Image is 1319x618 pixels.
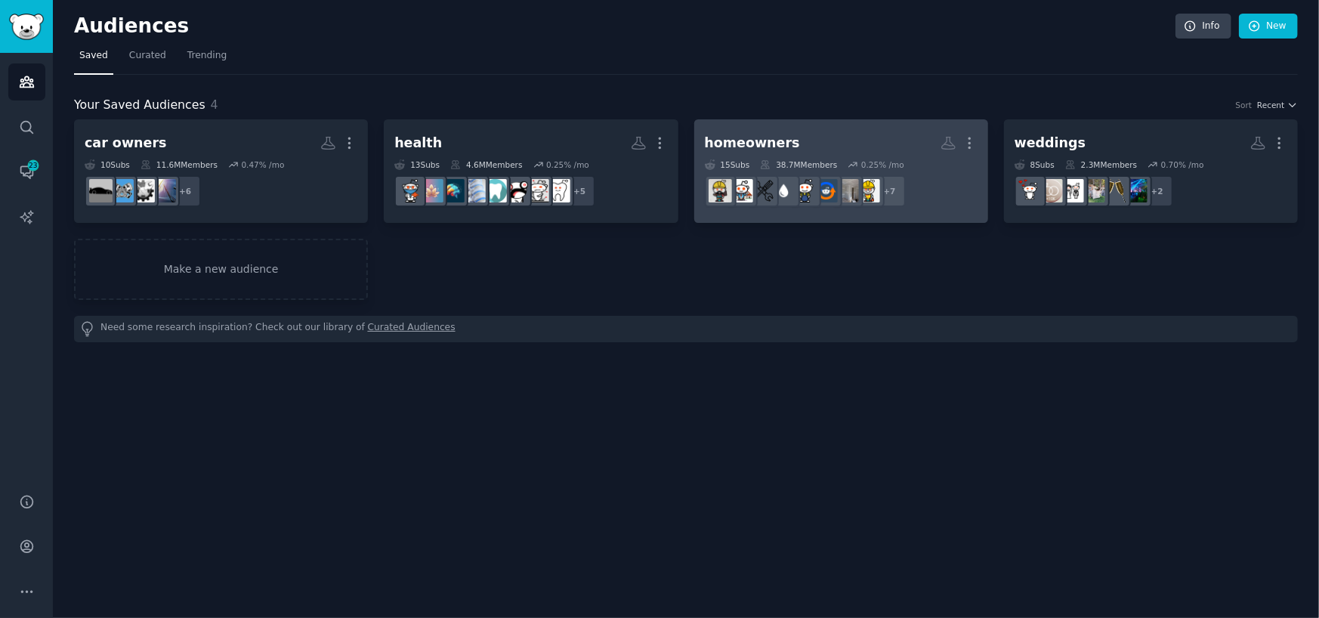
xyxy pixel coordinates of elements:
img: FirstTimeHomeBuyer [730,179,753,202]
img: GummySearch logo [9,14,44,40]
a: weddings8Subs2.3MMembers0.70% /mo+2EventProductionpartyplanningWeddingattireapprovalweddingWeddin... [1004,119,1298,223]
a: Curated [124,44,171,75]
span: Curated [129,49,166,63]
div: 0.47 % /mo [241,159,284,170]
span: 23 [26,160,40,171]
div: car owners [85,134,166,153]
img: weddingplanning [1018,179,1042,202]
img: HVAC [814,179,838,202]
img: cars [89,179,113,202]
div: 0.25 % /mo [546,159,589,170]
div: 13 Sub s [394,159,440,170]
div: 0.70 % /mo [1161,159,1204,170]
img: EventProduction [1124,179,1148,202]
img: Remodel [836,179,859,202]
img: Dentistry [547,179,570,202]
a: Info [1175,14,1231,39]
div: 8 Sub s [1015,159,1055,170]
span: Saved [79,49,108,63]
div: + 5 [564,175,595,207]
img: DIY [793,179,817,202]
img: autoglass [153,179,176,202]
div: Need some research inspiration? Check out our library of [74,316,1298,342]
a: homeowners15Subs38.7MMembers0.25% /mo+7homerenovationsRemodelHVACDIYPlumbinghandymanFirstTimeHome... [694,119,988,223]
img: Weddingattireapproval [1082,179,1105,202]
a: health13Subs4.6MMembers0.25% /mo+5DentistryChronicPainmigraineDentalHygieneSciaticabackpainHealth... [384,119,678,223]
img: ChronicPain [526,179,549,202]
div: 15 Sub s [705,159,750,170]
div: 2.3M Members [1065,159,1137,170]
div: 0.25 % /mo [861,159,904,170]
img: backpain [441,179,465,202]
img: Weddingsunder10k [1039,179,1063,202]
img: handyman [751,179,774,202]
span: Recent [1257,100,1284,110]
img: Renovations [709,179,732,202]
a: car owners10Subs11.6MMembers0.47% /mo+6autoglassAskAMechanicCartalkcars [74,119,368,223]
span: Your Saved Audiences [74,96,205,115]
img: AskAMechanic [131,179,155,202]
div: + 2 [1141,175,1173,207]
div: 10 Sub s [85,159,130,170]
img: Plumbing [772,179,795,202]
img: Cartalk [110,179,134,202]
a: New [1239,14,1298,39]
div: weddings [1015,134,1086,153]
img: Sciatica [462,179,486,202]
span: 4 [211,97,218,112]
button: Recent [1257,100,1298,110]
div: 38.7M Members [760,159,837,170]
a: 23 [8,153,45,190]
div: homeowners [705,134,800,153]
a: Saved [74,44,113,75]
img: HealthAnxiety [420,179,443,202]
div: 11.6M Members [141,159,218,170]
img: homerenovations [857,179,880,202]
div: health [394,134,442,153]
img: wedding [1061,179,1084,202]
div: + 6 [169,175,201,207]
div: 4.6M Members [450,159,522,170]
a: Make a new audience [74,239,368,300]
div: + 7 [874,175,906,207]
h2: Audiences [74,14,1175,39]
img: Health [399,179,422,202]
img: migraine [505,179,528,202]
div: Sort [1236,100,1253,110]
a: Trending [182,44,232,75]
img: partyplanning [1103,179,1126,202]
img: DentalHygiene [483,179,507,202]
a: Curated Audiences [368,321,456,337]
span: Trending [187,49,227,63]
